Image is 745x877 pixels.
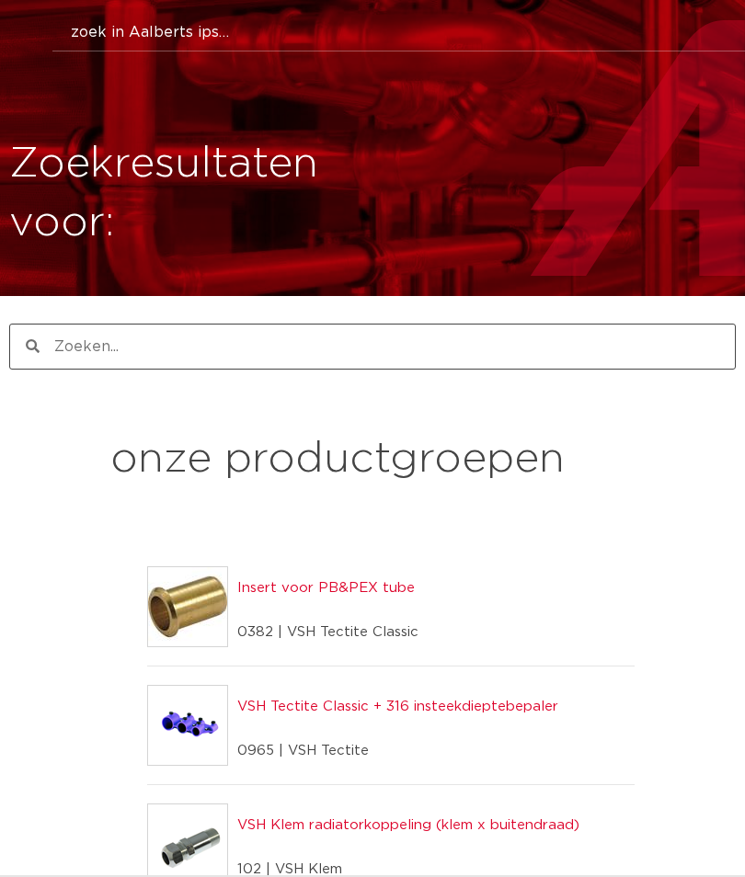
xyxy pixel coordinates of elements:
p: 0965 | VSH Tectite [237,736,558,766]
a: VSH Tectite Classic + 316 insteekdieptebepaler [237,700,558,713]
p: 0382 | VSH Tectite Classic [237,618,418,647]
img: 0965_p.png [148,686,227,765]
a: VSH Klem radiatorkoppeling (klem x buitendraad) [237,818,579,832]
h1: Zoekresultaten voor: [9,135,363,253]
h1: onze productgroepen [110,430,565,489]
a: Insert voor PB&PEX tube [237,581,415,595]
input: Zoeken... [40,325,735,369]
img: 0382_p.jpg [148,567,227,646]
